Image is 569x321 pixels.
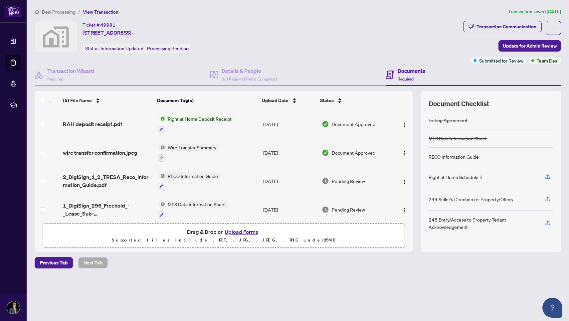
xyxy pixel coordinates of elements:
[332,149,375,156] span: Document Approved
[187,228,260,236] span: Drag & Drop or
[154,91,260,110] th: Document Tag(s)
[158,201,229,219] button: Status IconMLS Data Information Sheet
[429,216,537,231] div: 248 Entry/Access to Property Tenant Acknowledgement
[429,153,479,160] div: RECO Information Guide
[40,257,68,268] span: Previous Tab
[322,120,329,128] img: Document Status
[261,110,319,138] td: [DATE]
[479,57,523,64] span: Submitted for Review
[429,116,468,124] div: Listing Agreement
[322,206,329,213] img: Document Status
[35,21,77,53] img: svg%3e
[551,26,556,30] span: ellipsis
[508,8,561,16] article: Transaction saved [DATE]
[63,173,152,189] span: 2_DigiSign_1_2_TRESA_Reco_Information_Guide.pdf
[429,135,487,142] div: MLS Data Information Sheet
[402,208,407,213] img: Logo
[47,67,94,75] h4: Transaction Wizard
[332,120,375,128] span: Document Approved
[43,224,404,248] span: Drag & Drop orUpload FormsSupported files include .PDF, .JPG, .JPEG, .PNG under25MB
[5,5,21,17] img: logo
[261,195,319,224] td: [DATE]
[158,172,221,190] button: Status IconRECO Information Guide
[7,301,20,314] img: Profile Icon
[63,149,137,157] span: wire transfer confirmation.jpeg
[402,122,407,128] img: Logo
[100,46,189,52] span: Information Updated - Processing Pending
[537,57,558,64] span: Team Deal
[63,120,122,128] span: RAH deposit receipt.pdf
[261,167,319,196] td: [DATE]
[399,119,410,129] button: Logo
[259,91,317,110] th: Upload Date
[63,202,152,218] span: 1_DigiSign_296_Freehold_-_Lease_Sub-Lease_MLS_Data_Information_Form_-_PropTx-[PERSON_NAME].pdf
[262,97,288,104] span: Upload Date
[402,179,407,185] img: Logo
[463,21,542,32] button: Transaction Communication
[222,67,277,75] h4: Details & People
[317,91,390,110] th: Status
[35,10,39,14] span: home
[322,149,329,156] img: Document Status
[503,41,557,51] span: Update for Admin Review
[322,177,329,185] img: Document Status
[78,8,80,16] li: /
[320,97,334,104] span: Status
[158,172,165,180] img: Status Icon
[498,40,561,52] button: Update for Admin Review
[83,29,131,37] span: [STREET_ADDRESS]
[83,44,191,53] div: Status:
[42,9,76,15] span: Deal Processing
[158,201,165,208] img: Status Icon
[47,236,400,244] p: Supported files include .PDF, .JPG, .JPEG, .PNG under 25 MB
[222,77,277,81] span: 3/3 Required Fields Completed
[402,151,407,156] img: Logo
[100,22,115,28] span: 49981
[78,257,108,268] button: Next Tab
[165,172,221,180] span: RECO Information Guide
[158,144,165,151] img: Status Icon
[63,97,92,104] span: (5) File Name
[165,115,234,122] span: Right at Home Deposit Receipt
[399,147,410,158] button: Logo
[429,196,513,203] div: 244 Seller’s Direction re: Property/Offers
[83,9,118,15] span: View Transaction
[83,21,115,29] div: Ticket #:
[542,298,562,318] button: Open asap
[158,144,219,162] button: Status IconWire Transfer Summary
[399,176,410,186] button: Logo
[35,257,73,268] button: Previous Tab
[429,173,482,181] div: Right at Home Schedule B
[429,99,489,108] span: Document Checklist
[261,138,319,167] td: [DATE]
[165,144,219,151] span: Wire Transfer Summary
[165,201,229,208] span: MLS Data Information Sheet
[399,204,410,215] button: Logo
[332,177,365,185] span: Pending Review
[332,206,365,213] span: Pending Review
[223,228,260,236] button: Upload Forms
[398,77,414,81] span: Required
[158,115,165,122] img: Status Icon
[60,91,154,110] th: (5) File Name
[476,21,536,32] div: Transaction Communication
[398,67,425,75] h4: Documents
[158,115,234,133] button: Status IconRight at Home Deposit Receipt
[47,77,63,81] span: Required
